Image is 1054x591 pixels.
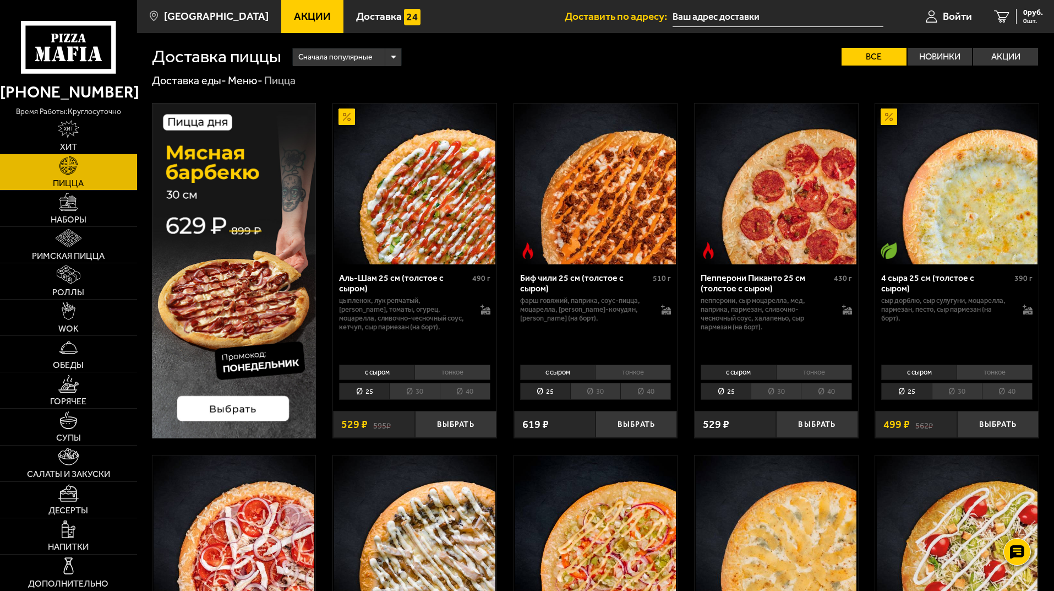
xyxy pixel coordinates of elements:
li: 25 [701,383,751,400]
img: Острое блюдо [520,242,536,259]
li: 40 [801,383,851,400]
img: Акционный [881,109,897,125]
p: сыр дорблю, сыр сулугуни, моцарелла, пармезан, песто, сыр пармезан (на борт). [881,296,1012,323]
li: 25 [881,383,931,400]
span: Салаты и закуски [27,470,110,479]
div: Биф чили 25 см (толстое с сыром) [520,273,651,294]
li: 40 [440,383,490,400]
span: Напитки [48,543,89,551]
span: Хит [60,143,77,151]
input: Ваш адрес доставки [673,7,883,27]
span: Дополнительно [28,579,108,588]
img: Аль-Шам 25 см (толстое с сыром) [334,104,495,264]
span: Сначала популярные [298,47,372,68]
a: Острое блюдоПепперони Пиканто 25 см (толстое с сыром) [695,104,858,264]
a: Острое блюдоБиф чили 25 см (толстое с сыром) [514,104,678,264]
span: Доставить по адресу: [565,11,673,21]
span: Римская пицца [32,252,105,261]
span: 390 г [1014,274,1033,283]
span: Горячее [50,397,86,406]
span: Десерты [48,506,88,515]
p: фарш говяжий, паприка, соус-пицца, моцарелла, [PERSON_NAME]-кочудян, [PERSON_NAME] (на борт). [520,296,651,323]
li: с сыром [520,365,596,380]
button: Выбрать [776,411,858,438]
li: 30 [570,383,620,400]
img: Вегетарианское блюдо [881,242,897,259]
div: Аль-Шам 25 см (толстое с сыром) [339,273,469,294]
li: с сыром [881,365,957,380]
span: Акции [294,11,331,21]
h1: Доставка пиццы [152,48,281,66]
li: 30 [751,383,801,400]
span: Пицца [53,179,84,188]
li: 30 [932,383,982,400]
a: АкционныйАль-Шам 25 см (толстое с сыром) [333,104,496,264]
div: 4 сыра 25 см (толстое с сыром) [881,273,1012,294]
div: Пепперони Пиканто 25 см (толстое с сыром) [701,273,831,294]
span: Роллы [52,288,84,297]
li: 40 [982,383,1033,400]
s: 562 ₽ [915,419,933,430]
span: Войти [943,11,972,21]
p: пепперони, сыр Моцарелла, мед, паприка, пармезан, сливочно-чесночный соус, халапеньо, сыр пармеза... [701,296,831,332]
a: Меню- [228,74,263,87]
li: с сыром [701,365,776,380]
span: 0 руб. [1023,9,1043,17]
img: 4 сыра 25 см (толстое с сыром) [877,104,1037,264]
span: 619 ₽ [522,419,549,430]
li: тонкое [957,365,1033,380]
span: 499 ₽ [883,419,910,430]
li: 40 [620,383,671,400]
a: АкционныйВегетарианское блюдо4 сыра 25 см (толстое с сыром) [875,104,1039,264]
span: Наборы [51,215,86,224]
li: 30 [389,383,439,400]
img: Биф чили 25 см (толстое с сыром) [515,104,676,264]
li: тонкое [776,365,852,380]
div: Пицца [264,74,296,88]
label: Новинки [908,48,973,66]
span: 529 ₽ [341,419,368,430]
p: цыпленок, лук репчатый, [PERSON_NAME], томаты, огурец, моцарелла, сливочно-чесночный соус, кетчуп... [339,296,469,332]
li: тонкое [595,365,671,380]
li: 25 [339,383,389,400]
img: Острое блюдо [700,242,717,259]
button: Выбрать [596,411,677,438]
span: 430 г [834,274,852,283]
li: тонкое [414,365,490,380]
button: Выбрать [957,411,1039,438]
span: Супы [56,433,81,442]
span: 490 г [472,274,490,283]
li: 25 [520,383,570,400]
button: Выбрать [415,411,496,438]
img: Пепперони Пиканто 25 см (толстое с сыром) [696,104,856,264]
span: Доставка [356,11,402,21]
span: [GEOGRAPHIC_DATA] [164,11,269,21]
span: 510 г [653,274,671,283]
li: с сыром [339,365,414,380]
span: 529 ₽ [703,419,729,430]
label: Все [842,48,906,66]
img: 15daf4d41897b9f0e9f617042186c801.svg [404,9,420,25]
a: Доставка еды- [152,74,226,87]
span: 0 шт. [1023,18,1043,24]
s: 595 ₽ [373,419,391,430]
span: WOK [58,324,79,333]
label: Акции [973,48,1038,66]
img: Акционный [338,109,355,125]
span: Обеды [53,361,84,370]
